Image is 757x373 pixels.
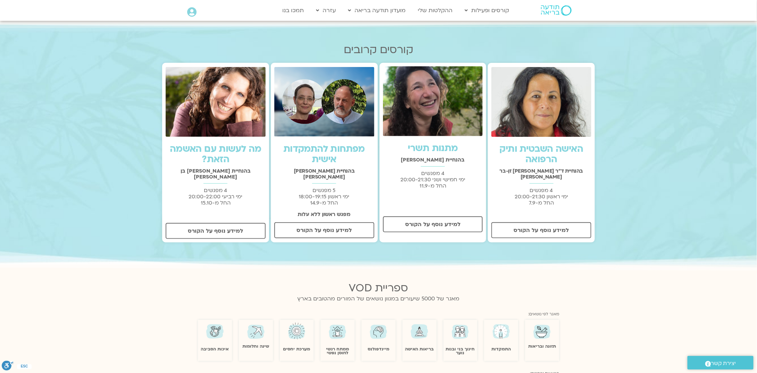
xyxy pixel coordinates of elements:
a: שינה וחלומות [242,343,269,349]
a: מה לעשות עם האשמה הזאת? [170,143,261,166]
a: למידע נוסף על הקורס [491,222,591,238]
span: למידע נוסף על הקורס [297,227,352,233]
span: למידע נוסף על הקורס [188,228,243,234]
a: איכות הסביבה [201,346,229,352]
h2: בהנחיית [PERSON_NAME] בן [PERSON_NAME] [166,168,266,180]
h2: קורסים קרובים [162,44,595,56]
a: ממתח רגשי לחוסן נפשי [326,346,349,356]
h2: בהנחיית ד"ר [PERSON_NAME] זן-בר [PERSON_NAME] [491,168,591,180]
h2: ספריית VOD [198,282,559,294]
p: 4 מפגשים ימי ראשון 20:00-21:30 [491,187,591,206]
h2: בהנחיית [PERSON_NAME] [PERSON_NAME] [274,168,374,180]
a: האישה השבטית ותיק הרפואה [500,143,583,166]
a: למידע נוסף על הקורס [166,223,266,239]
a: תמכו בנו [279,4,308,17]
a: בריאות האישה [405,346,434,352]
strong: מפגש ראשון ללא עלות [298,211,351,218]
h2: בהנחיית [PERSON_NAME] [383,157,483,163]
a: למידע נוסף על הקורס [383,216,483,232]
span: למידע נוסף על הקורס [514,227,569,233]
a: ההקלטות שלי [415,4,456,17]
a: מפתחות להתמקדות אישית [283,143,365,166]
a: חינוך בני ובנות נוער [446,346,475,356]
a: מתנות תשרי [408,142,458,155]
a: עזרה [313,4,340,17]
span: החל מ-14.9 [310,199,338,206]
a: מועדון תודעה בריאה [345,4,409,17]
span: למידע נוסף על הקורס [405,221,460,227]
p: 4 מפגשים ימי חמישי ושני 20:00-21:30 החל מ-11.9 [383,170,483,189]
a: קורסים ופעילות [461,4,513,17]
img: תודעה בריאה [541,5,572,16]
p: מאגר של 5000 שיעורים במגוון נושאים של המורים מהטובים בארץ [198,294,559,304]
span: החל מ-7.9 [529,199,554,206]
a: יצירת קשר [688,356,754,370]
p: 5 מפגשים ימי ראשון 18:00-19:15 [274,187,374,206]
span: יצירת קשר [711,359,736,368]
p: 4 מפגשים ימי רביעי 20:00-22:00 החל מ-15.10 [166,187,266,206]
a: מיינדפולנס [368,346,389,352]
a: למידע נוסף על הקורס [274,222,374,238]
a: מערכת יחסים [283,346,310,352]
a: תזונה ובריאות [528,343,556,349]
a: התמקדות [491,346,511,352]
div: מאגר לפי נושאים: [198,308,559,318]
